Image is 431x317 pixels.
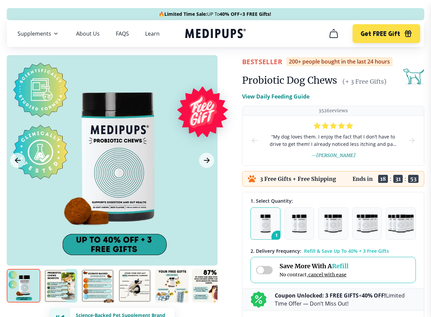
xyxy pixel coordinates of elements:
[155,269,189,303] img: Probiotic Dog Chews | Natural Dog Supplements
[260,214,271,233] img: Pack of 1 - Natural Dog Supplements
[353,175,373,182] p: Ends in
[192,269,226,303] img: Probiotic Dog Chews | Natural Dog Supplements
[319,108,348,114] p: 3526 reviews
[271,231,284,243] span: 1
[326,26,342,42] button: cart
[408,175,419,183] span: 53
[275,291,416,308] p: + Limited Time Offer — Don’t Miss Out!
[159,11,271,17] span: 🔥 UP To +
[311,152,356,158] span: — [PERSON_NAME]
[251,248,301,254] span: 2 . Delivery Frequency:
[242,74,337,86] h1: Probiotic Dog Chews
[393,175,403,183] span: 31
[279,272,349,278] span: No contract,
[269,133,397,148] span: “ My dog loves them. I enjoy the fact that I don’t have to drive to get them! I already noticed l...
[408,116,416,165] button: next-slide
[390,175,392,182] span: :
[378,175,388,183] span: 18
[308,272,346,278] span: cancel with ease
[279,262,349,270] span: Save More With A
[404,175,406,182] span: :
[286,57,393,66] div: 200+ people bought in the last 24 hours
[81,269,114,303] img: Probiotic Dog Chews | Natural Dog Supplements
[7,269,40,303] img: Probiotic Dog Chews | Natural Dog Supplements
[275,292,359,299] b: Coupon Unlocked: 3 FREE GIFTS
[199,153,214,168] button: Next Image
[362,292,386,299] b: 40% OFF!
[260,175,336,182] p: 3 Free Gifts + Free Shipping
[242,57,282,66] span: BestSeller
[388,214,414,233] img: Pack of 5 - Natural Dog Supplements
[18,30,60,38] button: Supplements
[357,214,378,233] img: Pack of 4 - Natural Dog Supplements
[353,24,420,43] button: Get FREE Gift
[361,30,400,38] span: Get FREE Gift
[18,30,51,37] span: Supplements
[251,198,416,204] div: 1. Select Quantity:
[118,269,152,303] img: Probiotic Dog Chews | Natural Dog Supplements
[242,92,309,101] p: View Daily Feeding Guide
[116,30,129,37] a: FAQS
[76,30,100,37] a: About Us
[304,248,389,254] span: Refill & Save Up To 40% + 3 Free Gifts
[10,153,25,168] button: Previous Image
[251,207,280,240] button: 1
[342,78,387,85] span: (+ 3 Free Gifts)
[332,262,349,270] span: Refill
[292,214,307,233] img: Pack of 2 - Natural Dog Supplements
[145,30,160,37] a: Learn
[324,214,342,233] img: Pack of 3 - Natural Dog Supplements
[251,116,259,165] button: prev-slide
[185,27,246,41] a: Medipups
[44,269,77,303] img: Probiotic Dog Chews | Natural Dog Supplements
